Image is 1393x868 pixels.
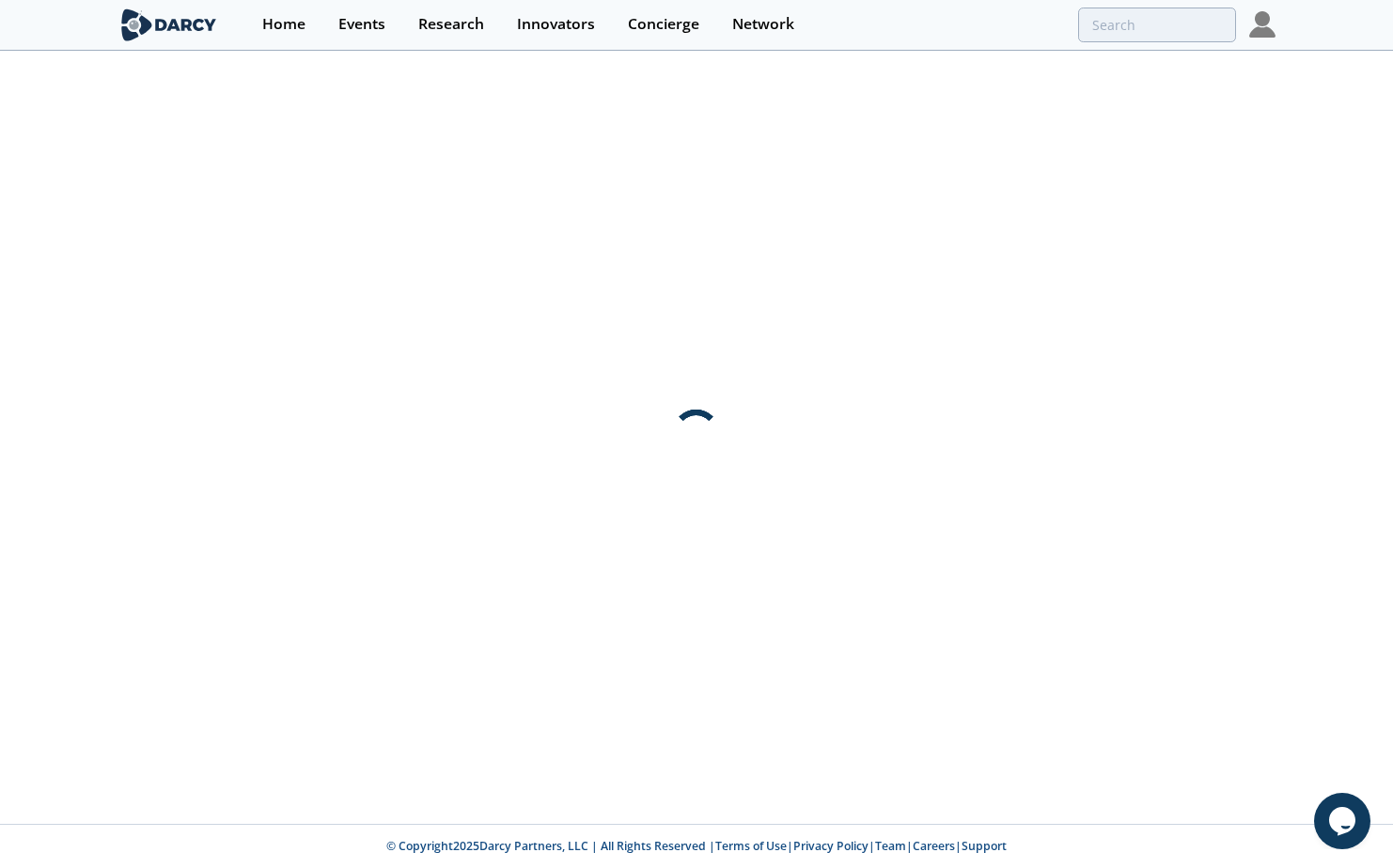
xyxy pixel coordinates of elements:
a: Careers [913,838,955,854]
a: Privacy Policy [793,838,869,854]
a: Terms of Use [715,838,787,854]
a: Team [875,838,906,854]
iframe: chat widget [1314,793,1374,849]
div: Innovators [517,17,595,32]
a: Support [962,838,1007,854]
div: Events [338,17,385,32]
div: Network [732,17,794,32]
img: Profile [1249,11,1276,38]
div: Research [418,17,484,32]
p: © Copyright 2025 Darcy Partners, LLC | All Rights Reserved | | | | | [46,838,1347,855]
input: Advanced Search [1078,8,1236,42]
div: Concierge [628,17,699,32]
div: Home [262,17,305,32]
img: logo-wide.svg [117,8,220,41]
